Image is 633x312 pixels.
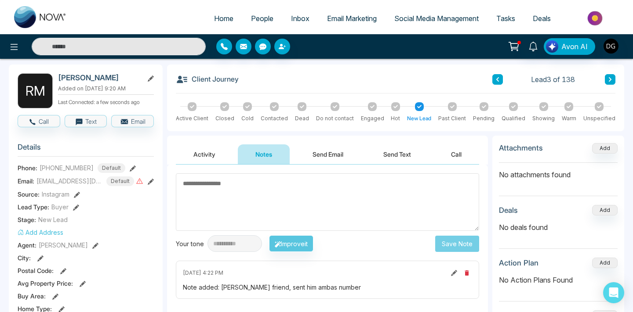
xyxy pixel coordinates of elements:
div: Qualified [502,115,525,122]
span: Social Media Management [394,14,479,23]
button: Text [65,115,107,127]
span: Buyer [51,202,69,212]
div: R M [18,73,53,108]
span: Lead Type: [18,202,49,212]
span: [EMAIL_ADDRESS][DOMAIN_NAME] [36,176,102,186]
span: [DATE] 4:22 PM [183,269,223,277]
img: Lead Flow [546,40,558,53]
a: Email Marketing [318,10,386,27]
div: Pending [473,115,495,122]
button: Email [111,115,154,127]
span: Source: [18,190,40,199]
span: Phone: [18,163,37,172]
button: Call [433,144,479,164]
span: City : [18,253,31,262]
button: Avon AI [544,38,595,55]
a: Home [205,10,242,27]
img: User Avatar [604,39,618,54]
div: Past Client [438,115,466,122]
p: Last Connected: a few seconds ago [58,97,154,106]
div: Engaged [361,115,384,122]
span: Email: [18,176,34,186]
button: Call [18,115,60,127]
button: Send Text [366,144,429,164]
p: No Action Plans Found [499,275,618,285]
h3: Attachments [499,143,543,152]
span: Inbox [291,14,309,23]
div: Open Intercom Messenger [603,282,624,303]
div: New Lead [407,115,431,122]
span: Email Marketing [327,14,377,23]
h3: Client Journey [176,73,239,86]
span: Add [592,144,618,151]
a: Tasks [487,10,524,27]
div: Contacted [261,115,288,122]
a: Inbox [282,10,318,27]
div: Hot [391,115,400,122]
div: Closed [215,115,234,122]
span: Tasks [496,14,515,23]
div: Do not contact [316,115,354,122]
div: Showing [532,115,555,122]
button: Activity [176,144,233,164]
div: Active Client [176,115,208,122]
div: Cold [241,115,254,122]
span: Instagram [42,190,69,199]
button: Add [592,258,618,268]
span: Agent: [18,240,36,250]
span: Avg Property Price : [18,279,73,288]
a: Deals [524,10,560,27]
img: Nova CRM Logo [14,6,67,28]
span: Buy Area : [18,291,46,301]
h3: Details [18,143,154,156]
p: Added on [DATE] 9:20 AM [58,85,154,93]
button: Add [592,205,618,215]
h2: [PERSON_NAME] [58,73,140,82]
img: Market-place.gif [564,8,628,28]
span: New Lead [38,215,68,224]
span: [PHONE_NUMBER] [40,163,94,172]
a: People [242,10,282,27]
div: Warm [562,115,576,122]
span: Lead 3 of 138 [531,74,575,85]
h3: Deals [499,206,518,215]
button: Add [592,143,618,154]
div: Unspecified [583,115,615,122]
div: Dead [295,115,309,122]
span: Postal Code : [18,266,54,275]
span: Default [106,176,134,186]
span: Stage: [18,215,36,224]
button: Send Email [295,144,361,164]
span: People [251,14,273,23]
h3: Action Plan [499,258,538,267]
button: Save Note [435,236,479,252]
div: Your tone [176,239,207,248]
span: Default [98,163,125,173]
button: Add Address [18,228,63,237]
span: [PERSON_NAME] [39,240,88,250]
span: Deals [533,14,551,23]
button: Notes [238,144,290,164]
a: Social Media Management [386,10,487,27]
span: Avon AI [561,41,588,52]
p: No attachments found [499,163,618,180]
div: Note added: [PERSON_NAME] friend, sent him ambas number [183,283,472,292]
span: Home [214,14,233,23]
p: No deals found [499,222,618,233]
